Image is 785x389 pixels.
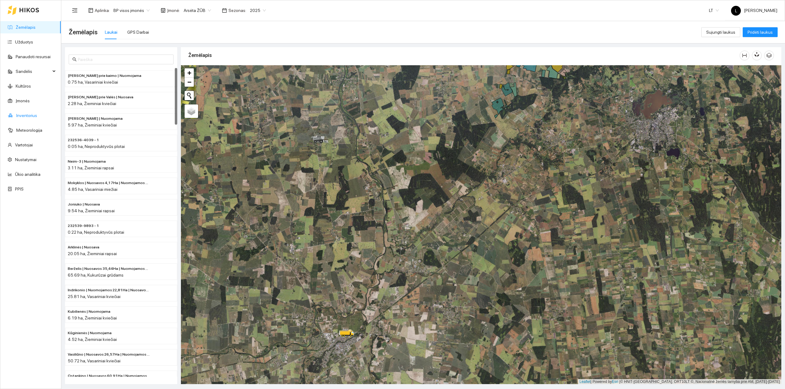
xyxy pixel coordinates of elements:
[187,78,191,86] span: −
[88,8,93,13] span: layout
[68,294,121,299] span: 25.81 ha, Vasariniai kviečiai
[68,202,100,207] span: Joniuko | Nuosava
[16,84,31,89] a: Kultūros
[743,27,778,37] button: Pridėti laukus
[72,57,77,62] span: search
[709,6,719,15] span: LT
[250,6,266,15] span: 2025
[68,244,99,250] span: Arklinės | Nuosava
[731,8,777,13] span: [PERSON_NAME]
[735,6,737,16] span: L
[113,6,150,15] span: BP visos įmonės
[68,223,99,229] span: 232539-9893 - 1
[612,380,618,384] a: Esri
[185,77,194,87] a: Zoom out
[161,8,166,13] span: shop
[68,358,121,363] span: 50.72 ha, Vasariniai kviečiai
[69,27,98,37] span: Žemėlapis
[16,128,42,133] a: Meteorologija
[185,104,198,118] a: Layers
[184,6,211,15] span: Arsėta ŽŪB
[68,330,112,336] span: Kūginienės | Nuomojama
[187,69,191,77] span: +
[701,30,740,35] a: Sujungti laukus
[68,273,124,278] span: 65.69 ha, Kukurūzai grūdams
[68,101,116,106] span: 2.28 ha, Žieminiai kviečiai
[68,251,117,256] span: 20.05 ha, Žieminiai rapsai
[68,165,114,170] span: 3.11 ha, Žieminiai rapsai
[72,8,78,13] span: menu-fold
[68,352,150,357] span: Vasiliūno | Nuosavos 26,57Ha | Nuomojamos 24,15Ha
[16,98,30,103] a: Įmonės
[68,116,123,122] span: Ginaičių Valiaus | Nuomojama
[68,309,110,315] span: Kubilienės | Nuomojama
[68,144,125,149] span: 0.05 ha, Neproduktyvūs plotai
[15,142,33,147] a: Vartotojai
[69,4,81,17] button: menu-fold
[167,7,180,14] span: Įmonė :
[68,159,106,164] span: Neim-3 | Nuomojama
[68,137,99,143] span: 232536-4039 - 1
[68,266,150,272] span: Berželis | Nuosavos 35,44Ha | Nuomojamos 30,25Ha
[578,379,781,384] div: | Powered by © HNIT-[GEOGRAPHIC_DATA]; ORT10LT ©, Nacionalinė žemės tarnyba prie AM, [DATE]-[DATE]
[188,47,740,64] div: Žemėlapis
[743,30,778,35] a: Pridėti laukus
[68,73,141,79] span: Rolando prie kaimo | Nuomojama
[95,7,110,14] span: Aplinka :
[701,27,740,37] button: Sujungti laukus
[16,113,37,118] a: Inventorius
[68,94,133,100] span: Rolando prie Valės | Nuosava
[127,29,149,36] div: GPS Darbai
[185,91,194,100] button: Initiate a new search
[105,29,117,36] div: Laukai
[580,380,591,384] a: Leaflet
[15,187,24,191] a: PPIS
[619,380,620,384] span: |
[740,53,749,58] span: column-width
[68,180,150,186] span: Mokyklos | Nuosavos 4,17Ha | Nuomojamos 0,68Ha
[706,29,735,36] span: Sujungti laukus
[68,208,115,213] span: 9.54 ha, Žieminiai rapsai
[185,68,194,77] a: Zoom in
[68,187,117,192] span: 4.85 ha, Vasariniai miežiai
[740,51,749,60] button: column-width
[68,337,117,342] span: 4.52 ha, Žieminiai kviečiai
[78,56,170,63] input: Paieška
[68,80,118,85] span: 0.75 ha, Vasariniai kviečiai
[68,123,117,127] span: 5.97 ha, Žieminiai kviečiai
[16,54,51,59] a: Panaudoti resursai
[16,65,51,77] span: Sandėlis
[68,287,150,293] span: Indrikonio | Nuomojamos 22,81Ha | Nuosavos 3,00 Ha
[68,315,117,320] span: 6.19 ha, Žieminiai kviečiai
[15,172,40,177] a: Ūkio analitika
[748,29,773,36] span: Pridėti laukus
[228,7,246,14] span: Sezonas :
[16,25,36,30] a: Žemėlapis
[15,40,33,44] a: Užduotys
[68,373,150,379] span: Ostankino | Nuosavos 60,91Ha | Numojamos 44,38Ha
[68,230,124,235] span: 0.22 ha, Neproduktyvūs plotai
[15,157,36,162] a: Nustatymai
[222,8,227,13] span: calendar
